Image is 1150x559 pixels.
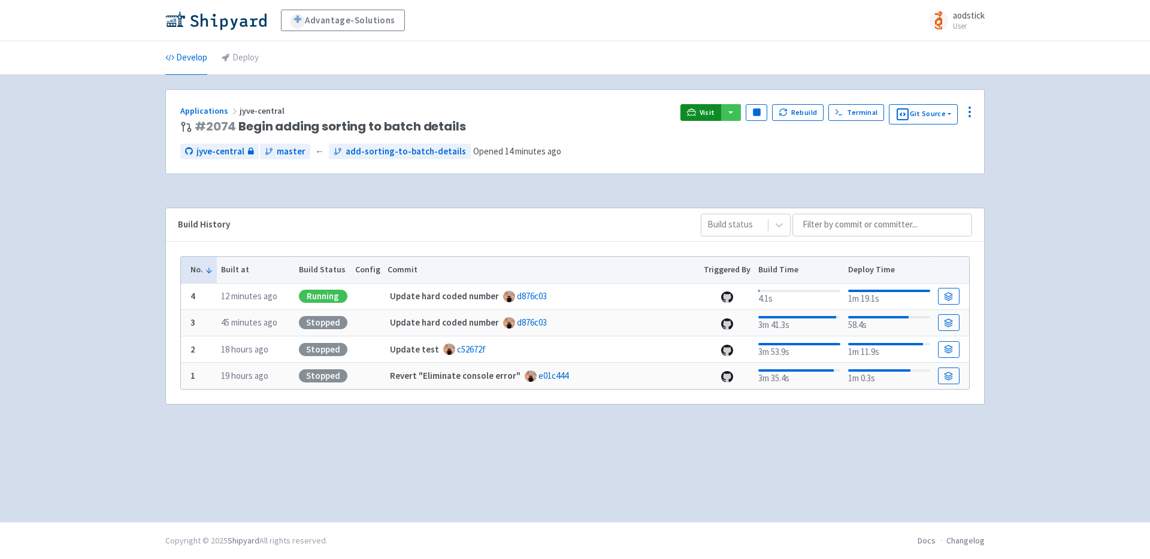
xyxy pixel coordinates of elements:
[953,10,985,21] span: aodstick
[772,104,824,121] button: Rebuild
[221,317,277,328] time: 45 minutes ago
[390,370,520,381] strong: Revert "Eliminate console error"
[351,257,384,283] th: Config
[700,257,755,283] th: Triggered By
[165,534,328,547] div: Copyright © 2025 All rights reserved.
[190,370,195,381] b: 1
[299,369,347,382] div: Stopped
[329,144,471,160] a: add-sorting-to-batch-details
[221,344,268,355] time: 18 hours ago
[178,218,682,232] div: Build History
[758,341,840,359] div: 3m 53.9s
[346,145,466,159] span: add-sorting-to-batch-details
[190,344,195,355] b: 2
[390,344,439,355] strong: Update test
[217,257,295,283] th: Built at
[222,41,259,75] a: Deploy
[517,317,547,328] a: d876c03
[746,104,767,121] button: Pause
[758,367,840,385] div: 3m 35.4s
[221,370,268,381] time: 19 hours ago
[299,343,347,356] div: Stopped
[165,41,207,75] a: Develop
[384,257,700,283] th: Commit
[165,11,267,30] img: Shipyard logo
[953,22,985,30] small: User
[190,317,195,328] b: 3
[180,144,259,160] a: jyve-central
[758,314,840,332] div: 3m 41.3s
[946,535,985,546] a: Changelog
[195,120,466,133] span: Begin adding sorting to batch details
[315,145,324,159] span: ←
[299,290,347,303] div: Running
[828,104,884,121] a: Terminal
[390,317,499,328] strong: Update hard coded number
[457,344,486,355] a: c52672f
[938,314,960,331] a: Build Details
[190,263,213,276] button: No.
[700,108,715,117] span: Visit
[299,316,347,329] div: Stopped
[792,214,972,236] input: Filter by commit or committer...
[473,145,561,157] span: Opened
[196,145,244,159] span: jyve-central
[758,287,840,306] div: 4.1s
[848,314,930,332] div: 58.4s
[240,105,286,116] span: jyve-central
[848,341,930,359] div: 1m 11.9s
[190,290,195,302] b: 4
[538,370,568,381] a: e01c444
[848,287,930,306] div: 1m 19.1s
[281,10,405,31] a: Advantage-Solutions
[260,144,310,160] a: master
[918,535,936,546] a: Docs
[505,145,561,157] time: 14 minutes ago
[390,290,499,302] strong: Update hard coded number
[889,104,958,124] button: Git Source
[228,535,259,546] a: Shipyard
[938,288,960,305] a: Build Details
[295,257,351,283] th: Build Status
[195,118,236,135] a: #2074
[277,145,305,159] span: master
[938,367,960,384] a: Build Details
[844,257,934,283] th: Deploy Time
[848,367,930,385] div: 1m 0.3s
[754,257,844,283] th: Build Time
[180,105,240,116] a: Applications
[938,341,960,358] a: Build Details
[922,11,985,30] a: aodstick User
[517,290,547,302] a: d876c03
[680,104,721,121] a: Visit
[221,290,277,302] time: 12 minutes ago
